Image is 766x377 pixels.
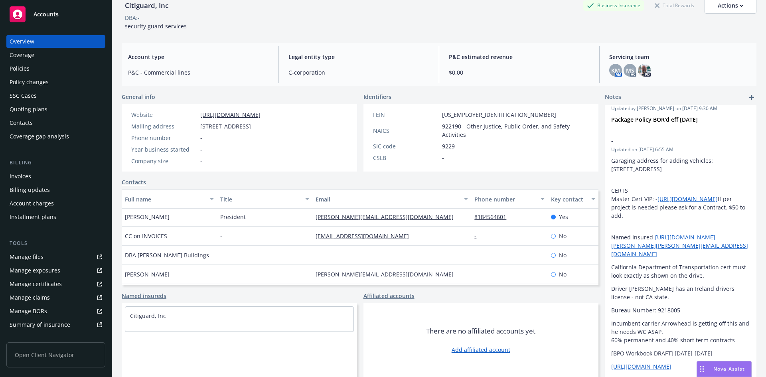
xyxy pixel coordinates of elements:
[6,264,105,277] a: Manage exposures
[316,195,459,203] div: Email
[34,11,59,18] span: Accounts
[6,291,105,304] a: Manage claims
[6,103,105,116] a: Quoting plans
[559,213,568,221] span: Yes
[442,154,444,162] span: -
[6,184,105,196] a: Billing updates
[474,251,483,259] a: -
[449,53,590,61] span: P&C estimated revenue
[442,122,589,139] span: 922190 - Other Justice, Public Order, and Safety Activities
[6,49,105,61] a: Coverage
[449,68,590,77] span: $0.00
[697,361,752,377] button: Nova Assist
[605,130,756,377] div: -Updated on [DATE] 6:55 AMGaraging address for adding vehicles: [STREET_ADDRESS] CERTS Master Cer...
[6,76,105,89] a: Policy changes
[657,195,718,203] a: [URL][DOMAIN_NAME]
[10,318,70,331] div: Summary of insurance
[10,264,60,277] div: Manage exposures
[130,312,166,320] a: Citiguard, Inc
[6,318,105,331] a: Summary of insurance
[611,363,671,370] a: [URL][DOMAIN_NAME]
[6,116,105,129] a: Contacts
[6,170,105,183] a: Invoices
[125,22,187,30] span: security guard services
[6,211,105,223] a: Installment plans
[10,305,47,318] div: Manage BORs
[474,232,483,240] a: -
[10,89,37,102] div: SSC Cases
[611,66,620,75] span: KM
[10,170,31,183] div: Invoices
[559,232,567,240] span: No
[316,213,460,221] a: [PERSON_NAME][EMAIL_ADDRESS][DOMAIN_NAME]
[611,319,750,344] p: Incumbent carrier Arrowhead is getting off this and he needs WC ASAP. 60% permanent and 40% short...
[611,349,750,357] p: [BPO Workbook DRAFT] [DATE]-[DATE]
[131,157,197,165] div: Company size
[611,263,750,280] p: Calfiornia Department of Transportation cert must look exactly as shown on the drive.
[548,189,598,209] button: Key contact
[363,292,415,300] a: Affiliated accounts
[200,111,261,118] a: [URL][DOMAIN_NAME]
[611,186,750,220] p: CERTS Master Cert VIP: - If per project is needed please ask for a Contract. $50 to add.
[551,195,586,203] div: Key contact
[10,278,62,290] div: Manage certificates
[697,361,707,377] div: Drag to move
[373,126,439,135] div: NAICS
[10,35,34,48] div: Overview
[220,195,300,203] div: Title
[6,197,105,210] a: Account charges
[605,93,621,102] span: Notes
[6,3,105,26] a: Accounts
[10,103,47,116] div: Quoting plans
[471,189,547,209] button: Phone number
[10,76,49,89] div: Policy changes
[10,130,69,143] div: Coverage gap analysis
[131,145,197,154] div: Year business started
[288,53,429,61] span: Legal entity type
[373,154,439,162] div: CSLB
[125,14,140,22] div: DBA: -
[122,93,155,101] span: General info
[122,292,166,300] a: Named insureds
[125,251,209,259] span: DBA [PERSON_NAME] Buildings
[6,89,105,102] a: SSC Cases
[220,251,222,259] span: -
[220,232,222,240] span: -
[122,178,146,186] a: Contacts
[373,142,439,150] div: SIC code
[125,195,205,203] div: Full name
[131,111,197,119] div: Website
[611,156,750,173] p: Garaging address for adding vehicles: [STREET_ADDRESS]
[559,251,567,259] span: No
[442,142,455,150] span: 9229
[426,326,535,336] span: There are no affiliated accounts yet
[220,270,222,278] span: -
[217,189,312,209] button: Title
[10,184,50,196] div: Billing updates
[6,35,105,48] a: Overview
[288,68,429,77] span: C-corporation
[626,66,634,75] span: MS
[373,111,439,119] div: FEIN
[611,233,748,258] a: [URL][DOMAIN_NAME][PERSON_NAME][PERSON_NAME][EMAIL_ADDRESS][DOMAIN_NAME]
[583,0,644,10] div: Business Insurance
[611,146,750,153] span: Updated on [DATE] 6:55 AM
[10,251,43,263] div: Manage files
[131,134,197,142] div: Phone number
[200,122,251,130] span: [STREET_ADDRESS]
[10,291,50,304] div: Manage claims
[122,189,217,209] button: Full name
[651,0,698,10] div: Total Rewards
[131,122,197,130] div: Mailing address
[10,197,54,210] div: Account charges
[611,136,729,145] span: -
[747,93,756,102] a: add
[6,342,105,367] span: Open Client Navigator
[6,305,105,318] a: Manage BORs
[10,62,30,75] div: Policies
[200,145,202,154] span: -
[10,49,34,61] div: Coverage
[474,195,535,203] div: Phone number
[125,270,170,278] span: [PERSON_NAME]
